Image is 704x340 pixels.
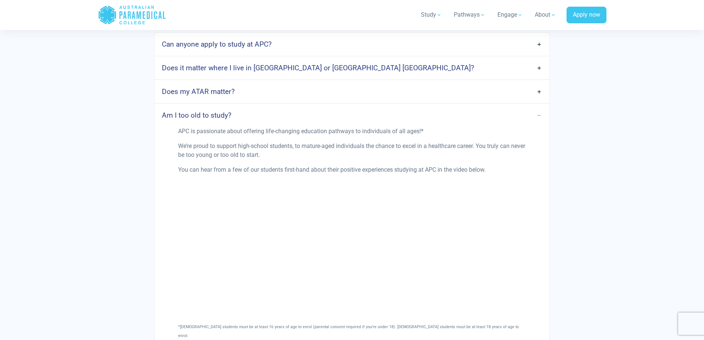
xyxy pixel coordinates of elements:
h4: Does it matter where I live in [GEOGRAPHIC_DATA] or [GEOGRAPHIC_DATA] [GEOGRAPHIC_DATA]? [162,64,474,72]
a: Does it matter where I live in [GEOGRAPHIC_DATA] or [GEOGRAPHIC_DATA] [GEOGRAPHIC_DATA]? [154,59,549,77]
p: APC is passionate about offering life-changing education pathways to individuals of all ages!* [178,127,526,136]
a: Does my ATAR matter? [154,83,549,100]
p: You can hear from a few of our students first-hand about their positive experiences studying at A... [178,165,526,174]
h4: Does my ATAR matter? [162,87,235,96]
a: About [530,4,561,25]
a: Am I too old to study? [154,107,549,124]
a: Apply now [567,7,606,24]
a: Australian Paramedical College [98,3,166,27]
a: Pathways [449,4,490,25]
a: Engage [493,4,527,25]
h4: Can anyone apply to study at APC? [162,40,272,48]
h4: Am I too old to study? [162,111,231,119]
a: Can anyone apply to study at APC? [154,36,549,53]
a: Study [416,4,446,25]
span: *[DEMOGRAPHIC_DATA] students must be at least 16 years of age to enrol (parental consent required... [178,324,519,338]
p: We’re proud to support high-school students, to mature-aged individuals the chance to excel in a ... [178,142,526,159]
